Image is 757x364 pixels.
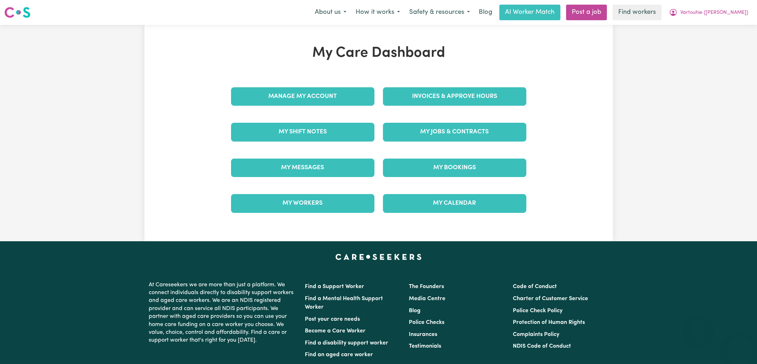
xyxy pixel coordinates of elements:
a: Police Checks [409,320,444,325]
a: My Shift Notes [231,123,374,141]
button: Safety & resources [405,5,475,20]
a: My Workers [231,194,374,213]
a: Find a disability support worker [305,340,388,346]
a: My Bookings [383,159,526,177]
a: Media Centre [409,296,445,302]
a: Charter of Customer Service [513,296,588,302]
img: Careseekers logo [4,6,31,19]
a: Find a Mental Health Support Worker [305,296,383,310]
a: Manage My Account [231,87,374,106]
a: Become a Care Worker [305,328,366,334]
a: Blog [409,308,421,314]
a: Careseekers logo [4,4,31,21]
a: Blog [475,5,497,20]
a: My Messages [231,159,374,177]
a: Complaints Policy [513,332,559,337]
button: My Account [664,5,753,20]
a: Police Check Policy [513,308,563,314]
button: About us [310,5,351,20]
a: My Jobs & Contracts [383,123,526,141]
a: Protection of Human Rights [513,320,585,325]
iframe: Close message [691,319,705,333]
a: Insurances [409,332,437,337]
a: Code of Conduct [513,284,557,289]
iframe: Button to launch messaging window [729,336,751,358]
button: How it works [351,5,405,20]
h1: My Care Dashboard [227,45,531,62]
a: AI Worker Match [499,5,560,20]
a: Post a job [566,5,607,20]
span: Vartouhie ([PERSON_NAME]) [680,9,748,17]
a: Careseekers home page [335,254,422,260]
a: Find a Support Worker [305,284,364,289]
a: Invoices & Approve Hours [383,87,526,106]
a: Post your care needs [305,316,360,322]
a: Testimonials [409,343,441,349]
a: Find an aged care worker [305,352,373,358]
a: Find workers [613,5,662,20]
p: At Careseekers we are more than just a platform. We connect individuals directly to disability su... [149,278,296,347]
a: My Calendar [383,194,526,213]
a: NDIS Code of Conduct [513,343,571,349]
a: The Founders [409,284,444,289]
